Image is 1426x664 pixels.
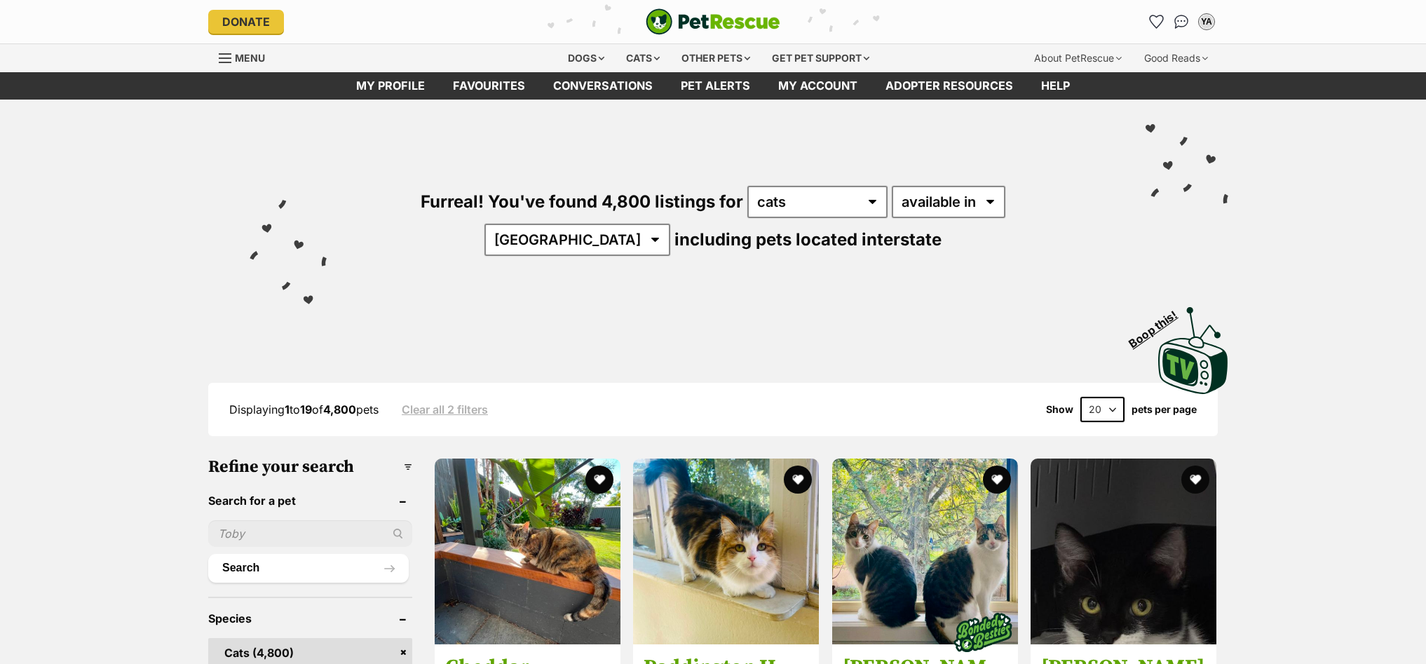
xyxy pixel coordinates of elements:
a: My account [764,72,871,100]
img: Tesha & Tori 🌷🌺 - Domestic Short Hair Cat [832,459,1018,644]
input: Toby [208,520,412,547]
img: chat-41dd97257d64d25036548639549fe6c8038ab92f7586957e7f3b1b290dea8141.svg [1174,15,1189,29]
a: conversations [539,72,667,100]
a: Favourites [439,72,539,100]
a: Boop this! [1158,294,1228,397]
img: PetRescue TV logo [1158,307,1228,394]
span: Displaying to of pets [229,402,379,416]
header: Search for a pet [208,494,412,507]
button: favourite [585,466,613,494]
span: Show [1046,404,1073,415]
span: Boop this! [1127,299,1191,350]
span: including pets located interstate [674,229,942,250]
a: PetRescue [646,8,780,35]
img: logo-cat-932fe2b9b8326f06289b0f2fb663e598f794de774fb13d1741a6617ecf9a85b4.svg [646,8,780,35]
strong: 19 [300,402,312,416]
strong: 4,800 [323,402,356,416]
ul: Account quick links [1145,11,1218,33]
a: Pet alerts [667,72,764,100]
button: favourite [1181,466,1209,494]
img: Cheddar - Domestic Short Hair (DSH) Cat [435,459,620,644]
a: My profile [342,72,439,100]
div: Cats [616,44,670,72]
button: Search [208,554,409,582]
div: Get pet support [762,44,879,72]
a: Conversations [1170,11,1193,33]
label: pets per page [1132,404,1197,415]
a: Adopter resources [871,72,1027,100]
button: favourite [784,466,812,494]
strong: 1 [285,402,290,416]
div: Dogs [558,44,614,72]
div: About PetRescue [1024,44,1132,72]
span: Furreal! You've found 4,800 listings for [421,191,743,212]
header: Species [208,612,412,625]
a: Menu [219,44,275,69]
span: Menu [235,52,265,64]
button: favourite [982,466,1010,494]
a: Favourites [1145,11,1167,33]
a: Help [1027,72,1084,100]
div: Other pets [672,44,760,72]
img: Paddington II - Domestic Short Hair (DSH) Cat [633,459,819,644]
div: Good Reads [1134,44,1218,72]
a: Donate [208,10,284,34]
a: Clear all 2 filters [402,403,488,416]
button: My account [1195,11,1218,33]
img: Dani - Domestic Short Hair (DSH) Cat [1031,459,1216,644]
div: YA [1200,15,1214,29]
h3: Refine your search [208,457,412,477]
